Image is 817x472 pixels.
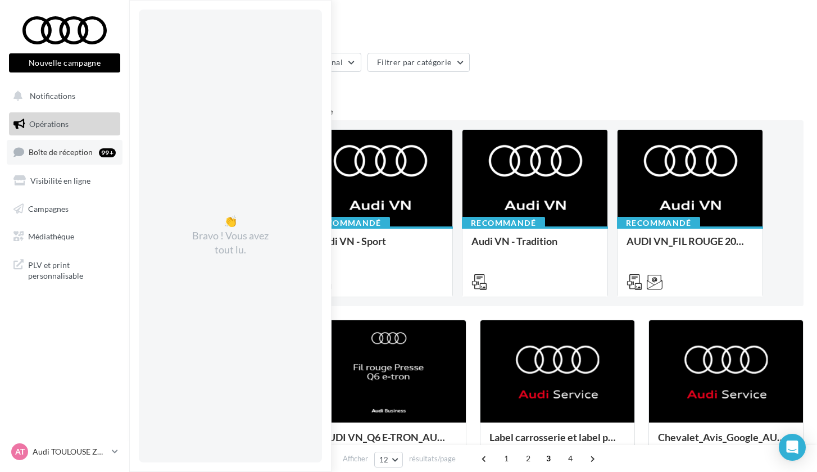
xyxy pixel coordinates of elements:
[7,169,122,193] a: Visibilité en ligne
[143,18,804,35] div: Opérations marketing
[7,225,122,248] a: Médiathèque
[519,450,537,468] span: 2
[7,253,122,286] a: PLV et print personnalisable
[7,140,122,164] a: Boîte de réception99+
[307,217,390,229] div: Recommandé
[374,452,403,468] button: 12
[321,432,457,454] div: AUDI VN_Q6 E-TRON_AUDI BUSINESS
[143,107,804,116] div: 4 opérations recommandées par votre enseigne
[9,53,120,72] button: Nouvelle campagne
[316,235,443,258] div: Audi VN - Sport
[539,450,557,468] span: 3
[28,232,74,241] span: Médiathèque
[471,235,598,258] div: Audi VN - Tradition
[29,119,69,129] span: Opérations
[489,432,625,454] div: Label carrosserie et label pare-brise - AUDI SERVICE
[561,450,579,468] span: 4
[409,453,456,464] span: résultats/page
[343,453,368,464] span: Afficher
[7,197,122,221] a: Campagnes
[462,217,545,229] div: Recommandé
[658,432,794,454] div: Chevalet_Avis_Google_AUDI_SERVICE
[28,257,116,282] span: PLV et print personnalisable
[497,450,515,468] span: 1
[779,434,806,461] div: Open Intercom Messenger
[7,112,122,136] a: Opérations
[379,455,389,464] span: 12
[99,148,116,157] div: 99+
[9,441,120,462] a: AT Audi TOULOUSE ZAC
[627,235,754,258] div: AUDI VN_FIL ROUGE 2025 - A1, Q2, Q3, Q5 et Q4 e-tron
[15,446,25,457] span: AT
[28,203,69,213] span: Campagnes
[617,217,700,229] div: Recommandé
[30,176,90,185] span: Visibilité en ligne
[29,147,93,157] span: Boîte de réception
[367,53,470,72] button: Filtrer par catégorie
[30,91,75,101] span: Notifications
[33,446,107,457] p: Audi TOULOUSE ZAC
[7,84,118,108] button: Notifications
